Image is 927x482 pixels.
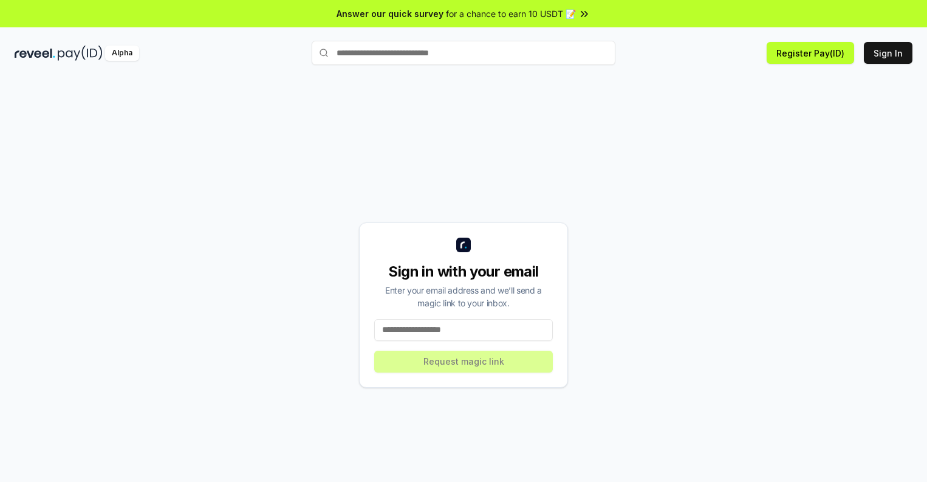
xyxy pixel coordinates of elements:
div: Enter your email address and we’ll send a magic link to your inbox. [374,284,553,309]
img: pay_id [58,46,103,61]
div: Alpha [105,46,139,61]
img: reveel_dark [15,46,55,61]
button: Register Pay(ID) [767,42,854,64]
div: Sign in with your email [374,262,553,281]
img: logo_small [456,238,471,252]
button: Sign In [864,42,912,64]
span: for a chance to earn 10 USDT 📝 [446,7,576,20]
span: Answer our quick survey [337,7,443,20]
